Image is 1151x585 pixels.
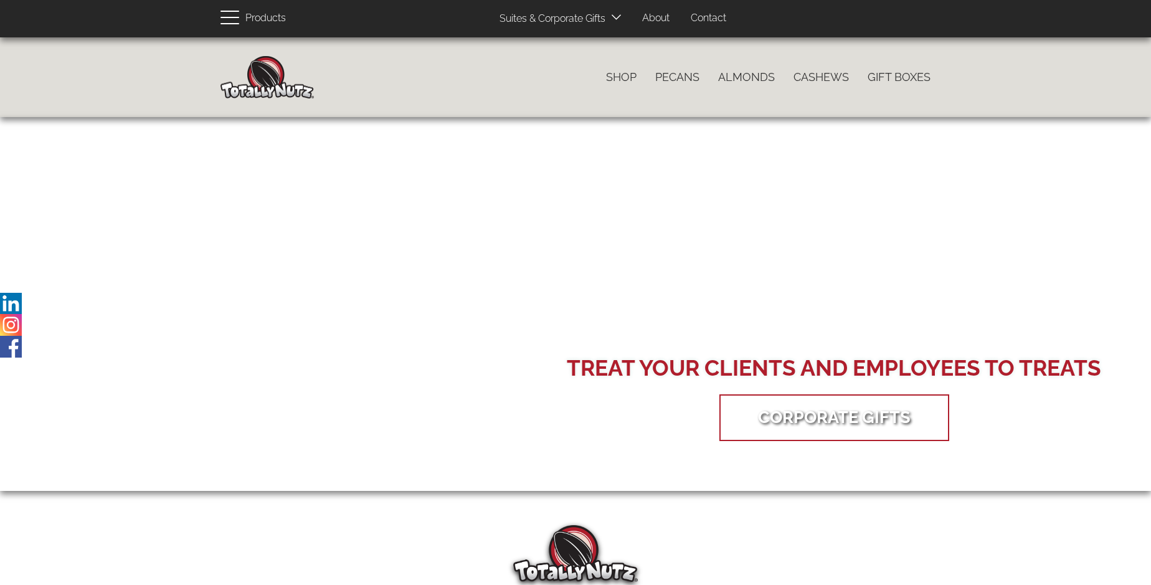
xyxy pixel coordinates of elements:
[597,64,646,90] a: Shop
[633,6,679,31] a: About
[709,64,784,90] a: Almonds
[513,525,638,582] img: Totally Nutz Logo
[784,64,858,90] a: Cashews
[646,64,709,90] a: Pecans
[245,9,286,27] span: Products
[858,64,940,90] a: Gift Boxes
[490,7,609,31] a: Suites & Corporate Gifts
[739,397,929,437] a: Corporate Gifts
[681,6,736,31] a: Contact
[567,353,1101,384] div: Treat your Clients and Employees to Treats
[220,56,314,98] img: Home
